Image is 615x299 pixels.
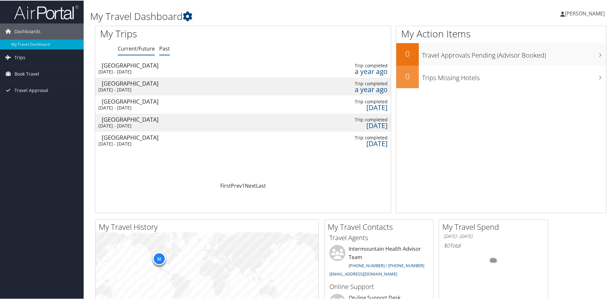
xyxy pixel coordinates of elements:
div: [DATE] - [DATE] [98,104,167,110]
h2: My Travel Spend [442,221,548,232]
h3: Trips Missing Hotels [422,70,606,82]
div: [DATE] - [DATE] [98,86,167,92]
h3: Online Support [329,282,428,291]
div: Trip completed [321,98,388,104]
a: [PERSON_NAME] [560,3,611,23]
a: Past [159,44,170,51]
img: airportal-logo.png [14,4,78,19]
a: [EMAIL_ADDRESS][DOMAIN_NAME] [329,270,397,276]
a: Prev [231,182,242,189]
div: [GEOGRAPHIC_DATA] [102,116,170,122]
div: [DATE] [321,122,388,128]
li: Intermountain Health Advisor Team [326,244,432,279]
h6: Total [444,241,543,248]
span: $0 [444,241,450,248]
span: Dashboards [14,23,41,39]
h1: My Trips [100,26,263,40]
div: a year ago [321,86,388,92]
div: [DATE] - [DATE] [98,140,167,146]
a: 0Trips Missing Hotels [396,65,606,88]
h1: My Action Items [396,26,606,40]
div: [GEOGRAPHIC_DATA] [102,80,170,86]
div: Trip completed [321,80,388,86]
a: 0Travel Approvals Pending (Advisor Booked) [396,42,606,65]
span: [PERSON_NAME] [565,9,605,16]
span: Trips [14,49,25,65]
a: Last [256,182,266,189]
div: a year ago [321,68,388,74]
div: [DATE] [321,104,388,110]
div: [GEOGRAPHIC_DATA] [102,98,170,104]
div: Trip completed [321,134,388,140]
a: 1 [242,182,245,189]
div: [GEOGRAPHIC_DATA] [102,62,170,68]
h2: My Travel History [99,221,318,232]
div: [DATE] - [DATE] [98,122,167,128]
div: Trip completed [321,62,388,68]
div: [DATE] - [DATE] [98,68,167,74]
div: [GEOGRAPHIC_DATA] [102,134,170,140]
h2: 0 [396,48,419,59]
span: Book Travel [14,65,39,81]
a: First [220,182,231,189]
h3: Travel Agents [329,233,428,242]
h1: My Travel Dashboard [90,9,437,23]
h2: 0 [396,70,419,81]
div: [DATE] [321,140,388,146]
tspan: 0% [491,258,496,262]
div: Trip completed [321,116,388,122]
a: Next [245,182,256,189]
a: Current/Future [118,44,155,51]
h2: My Travel Contacts [328,221,433,232]
div: 32 [152,252,165,265]
h6: [DATE] - [DATE] [444,233,543,239]
a: [PHONE_NUMBER] / [PHONE_NUMBER] [349,262,424,268]
span: Travel Approval [14,82,48,98]
h3: Travel Approvals Pending (Advisor Booked) [422,47,606,59]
